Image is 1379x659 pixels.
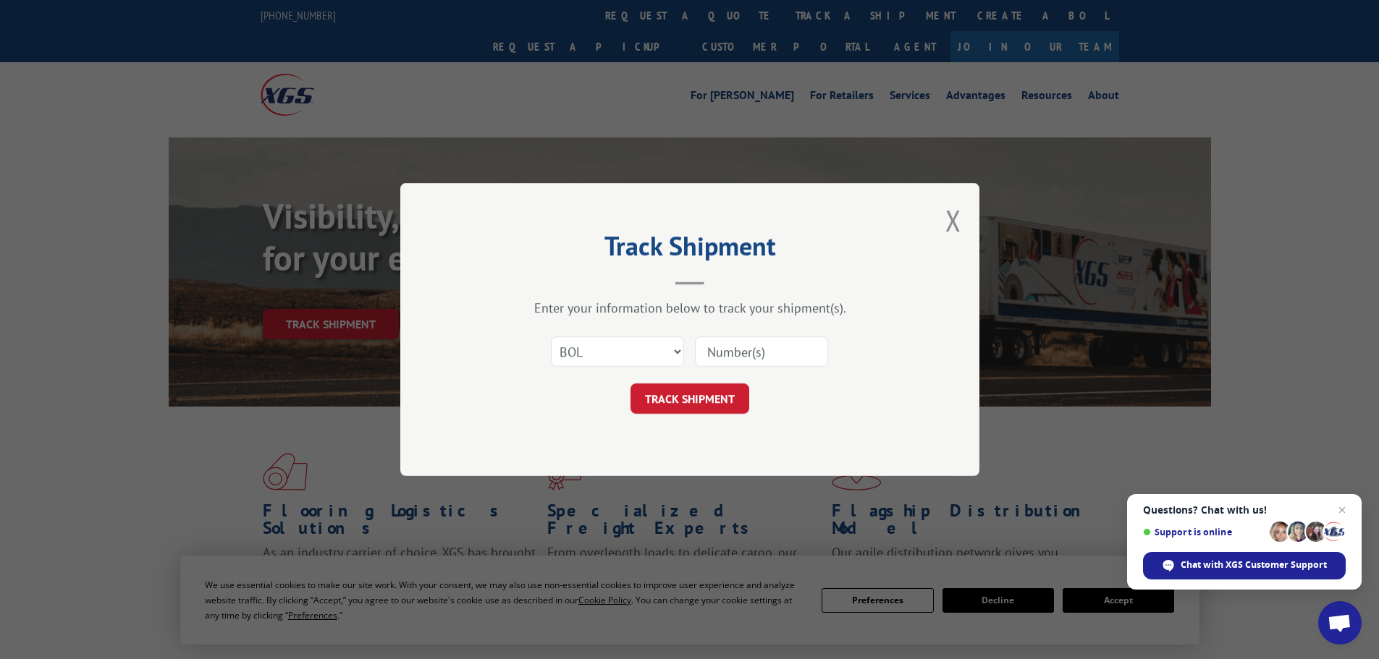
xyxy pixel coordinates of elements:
[473,299,907,316] div: Enter your information below to track your shipment(s).
[1181,558,1327,571] span: Chat with XGS Customer Support
[695,336,828,367] input: Number(s)
[1318,601,1362,645] div: Open chat
[1333,501,1351,519] span: Close chat
[1143,527,1265,537] span: Support is online
[1143,552,1346,579] div: Chat with XGS Customer Support
[631,383,749,414] button: TRACK SHIPMENT
[945,201,961,239] button: Close modal
[1143,504,1346,516] span: Questions? Chat with us!
[473,236,907,263] h2: Track Shipment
